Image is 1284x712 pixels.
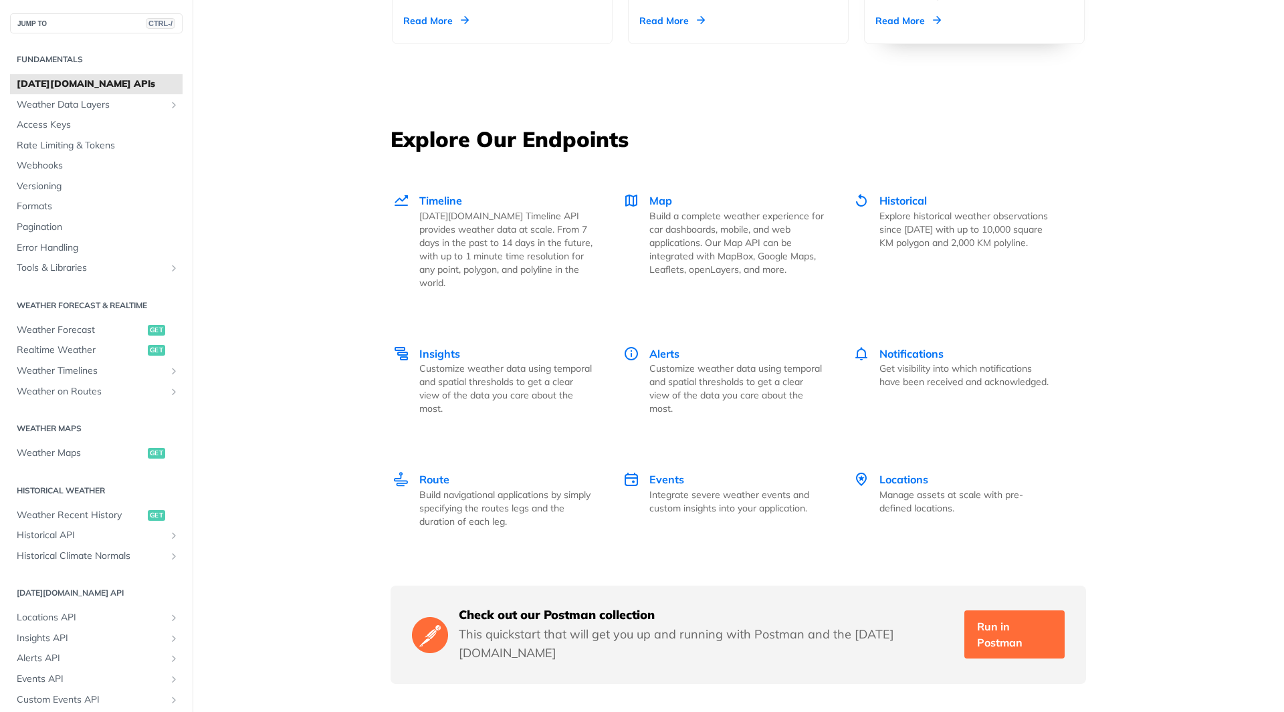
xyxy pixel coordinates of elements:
a: Events APIShow subpages for Events API [10,669,183,689]
span: Locations [879,473,928,486]
span: Map [649,194,672,207]
a: Alerts Alerts Customize weather data using temporal and spatial thresholds to get a clear view of... [609,318,839,444]
a: Historical Climate NormalsShow subpages for Historical Climate Normals [10,546,183,566]
a: Error Handling [10,238,183,258]
a: Events Events Integrate severe weather events and custom insights into your application. [609,443,839,556]
span: Webhooks [17,159,179,172]
img: Timeline [393,193,409,209]
a: Custom Events APIShow subpages for Custom Events API [10,690,183,710]
a: Formats [10,197,183,217]
span: Events API [17,673,165,686]
button: Show subpages for Weather on Routes [169,386,179,397]
h2: Fundamentals [10,53,183,66]
a: Route Route Build navigational applications by simply specifying the routes legs and the duration... [392,443,609,556]
p: Build a complete weather experience for car dashboards, mobile, and web applications. Our Map API... [649,209,824,276]
span: Weather Forecast [17,324,144,337]
a: Weather Recent Historyget [10,505,183,525]
span: Formats [17,200,179,213]
span: Weather Timelines [17,364,165,378]
a: Map Map Build a complete weather experience for car dashboards, mobile, and web applications. Our... [609,164,839,318]
span: Insights API [17,632,165,645]
button: Show subpages for Weather Timelines [169,366,179,376]
span: Historical API [17,529,165,542]
a: Insights APIShow subpages for Insights API [10,628,183,648]
span: Historical [879,194,927,207]
h2: [DATE][DOMAIN_NAME] API [10,587,183,599]
button: Show subpages for Tools & Libraries [169,263,179,273]
img: Route [393,471,409,487]
button: Show subpages for Events API [169,674,179,685]
h3: Explore Our Endpoints [391,124,1086,154]
a: Timeline Timeline [DATE][DOMAIN_NAME] Timeline API provides weather data at scale. From 7 days in... [392,164,609,318]
a: Webhooks [10,156,183,176]
button: Show subpages for Historical API [169,530,179,541]
span: Locations API [17,611,165,624]
a: Pagination [10,217,183,237]
a: Weather TimelinesShow subpages for Weather Timelines [10,361,183,381]
img: Map [623,193,639,209]
button: Show subpages for Weather Data Layers [169,100,179,110]
a: Weather Data LayersShow subpages for Weather Data Layers [10,95,183,115]
img: Insights [393,346,409,362]
h5: Check out our Postman collection [459,607,954,623]
span: Weather on Routes [17,385,165,398]
img: Locations [853,471,869,487]
span: Access Keys [17,118,179,132]
a: Insights Insights Customize weather data using temporal and spatial thresholds to get a clear vie... [392,318,609,444]
span: Timeline [419,194,462,207]
div: Read More [639,14,705,27]
button: Show subpages for Historical Climate Normals [169,551,179,562]
button: Show subpages for Custom Events API [169,695,179,705]
p: Explore historical weather observations since [DATE] with up to 10,000 square KM polygon and 2,00... [879,209,1054,249]
h2: Historical Weather [10,485,183,497]
span: Events [649,473,684,486]
p: [DATE][DOMAIN_NAME] Timeline API provides weather data at scale. From 7 days in the past to 14 da... [419,209,594,289]
span: Versioning [17,180,179,193]
span: Weather Maps [17,447,144,460]
img: Alerts [623,346,639,362]
p: Integrate severe weather events and custom insights into your application. [649,488,824,515]
a: Historical Historical Explore historical weather observations since [DATE] with up to 10,000 squa... [839,164,1069,318]
h2: Weather Maps [10,423,183,435]
a: Tools & LibrariesShow subpages for Tools & Libraries [10,258,183,278]
a: Rate Limiting & Tokens [10,136,183,156]
p: Build navigational applications by simply specifying the routes legs and the duration of each leg. [419,488,594,528]
img: Historical [853,193,869,209]
div: Read More [875,14,941,27]
span: Alerts API [17,652,165,665]
a: Locations Locations Manage assets at scale with pre-defined locations. [839,443,1069,556]
span: Custom Events API [17,693,165,707]
a: Weather Forecastget [10,320,183,340]
h2: Weather Forecast & realtime [10,300,183,312]
button: Show subpages for Locations API [169,612,179,623]
span: [DATE][DOMAIN_NAME] APIs [17,78,179,91]
p: Customize weather data using temporal and spatial thresholds to get a clear view of the data you ... [419,362,594,415]
p: Customize weather data using temporal and spatial thresholds to get a clear view of the data you ... [649,362,824,415]
a: Alerts APIShow subpages for Alerts API [10,648,183,669]
span: Error Handling [17,241,179,255]
span: Weather Data Layers [17,98,165,112]
span: Notifications [879,347,944,360]
span: Insights [419,347,460,360]
img: Postman Logo [412,615,448,655]
span: Historical Climate Normals [17,550,165,563]
span: Tools & Libraries [17,261,165,275]
span: get [148,510,165,521]
span: get [148,345,165,356]
a: Versioning [10,176,183,197]
span: CTRL-/ [146,18,175,29]
a: [DATE][DOMAIN_NAME] APIs [10,74,183,94]
span: Realtime Weather [17,344,144,357]
button: Show subpages for Alerts API [169,653,179,664]
span: get [148,448,165,459]
span: get [148,325,165,336]
div: Read More [403,14,469,27]
a: Realtime Weatherget [10,340,183,360]
a: Notifications Notifications Get visibility into which notifications have been received and acknow... [839,318,1069,444]
a: Run in Postman [964,610,1065,659]
img: Events [623,471,639,487]
span: Pagination [17,221,179,234]
a: Weather Mapsget [10,443,183,463]
a: Weather on RoutesShow subpages for Weather on Routes [10,382,183,402]
p: This quickstart that will get you up and running with Postman and the [DATE][DOMAIN_NAME] [459,625,954,663]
